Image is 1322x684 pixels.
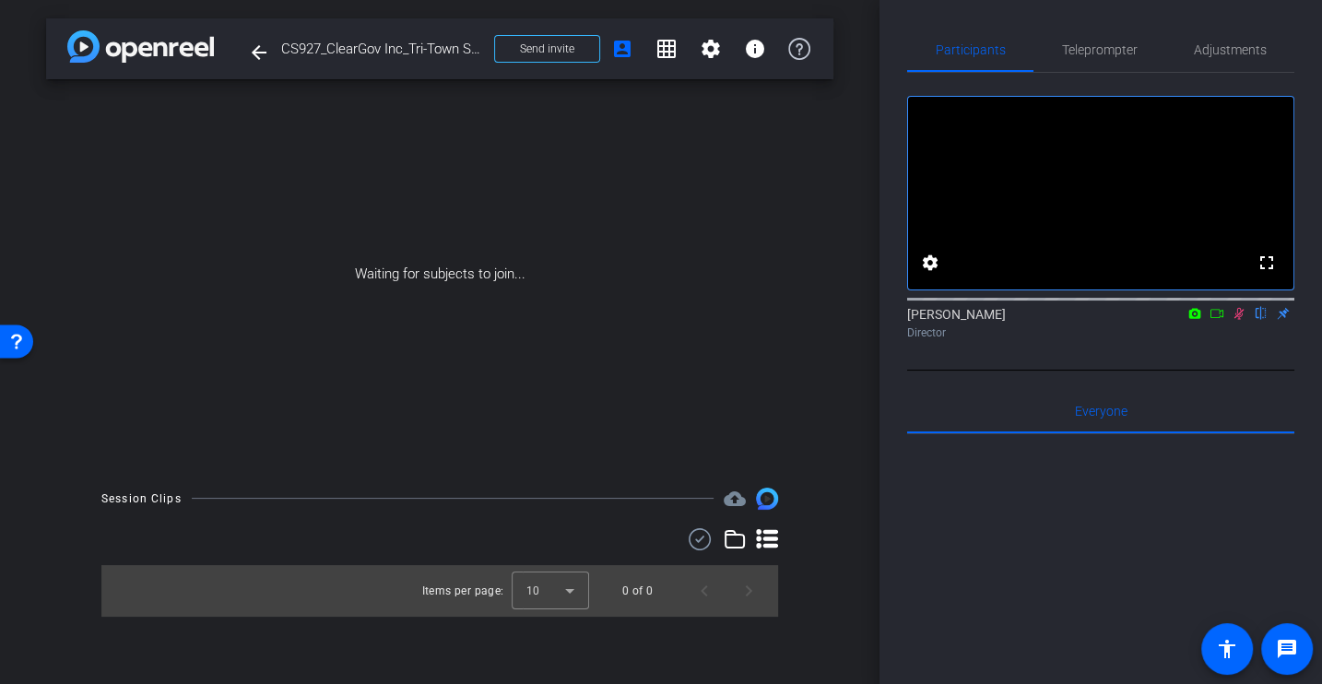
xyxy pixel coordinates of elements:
[907,305,1294,341] div: [PERSON_NAME]
[936,43,1006,56] span: Participants
[907,324,1294,341] div: Director
[919,252,941,274] mat-icon: settings
[1250,304,1272,321] mat-icon: flip
[724,488,746,510] mat-icon: cloud_upload
[248,41,270,64] mat-icon: arrow_back
[611,38,633,60] mat-icon: account_box
[1062,43,1138,56] span: Teleprompter
[622,582,653,600] div: 0 of 0
[700,38,722,60] mat-icon: settings
[756,488,778,510] img: Session clips
[1216,638,1238,660] mat-icon: accessibility
[494,35,600,63] button: Send invite
[726,569,771,613] button: Next page
[1276,638,1298,660] mat-icon: message
[655,38,678,60] mat-icon: grid_on
[422,582,504,600] div: Items per page:
[1194,43,1267,56] span: Adjustments
[744,38,766,60] mat-icon: info
[46,79,833,469] div: Waiting for subjects to join...
[101,489,182,508] div: Session Clips
[67,30,214,63] img: app-logo
[1256,252,1278,274] mat-icon: fullscreen
[1075,405,1127,418] span: Everyone
[724,488,746,510] span: Destinations for your clips
[281,30,483,67] span: CS927_ClearGov Inc_Tri-Town School [PERSON_NAME]
[520,41,574,56] span: Send invite
[682,569,726,613] button: Previous page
